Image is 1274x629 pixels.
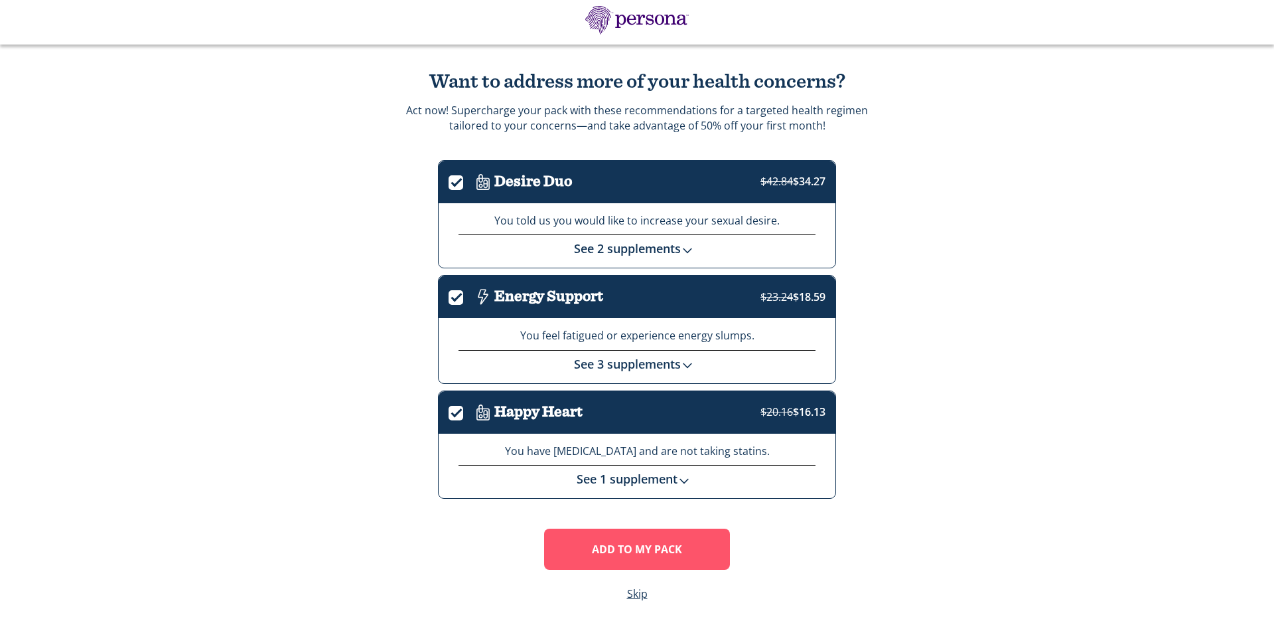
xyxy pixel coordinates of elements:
span: $16.13 [760,404,825,419]
img: down-chevron.svg [677,474,691,488]
p: You told us you would like to increase your sexual desire. [459,213,815,228]
h3: Energy Support [494,288,603,305]
a: See 3 supplements [574,356,701,372]
strike: $23.24 [760,290,793,304]
img: Icon [472,171,494,193]
p: You have [MEDICAL_DATA] and are not taking statins. [459,444,815,459]
img: Icon [472,401,494,424]
img: Persona Logo [571,6,703,35]
a: Skip [627,586,648,602]
button: Add To MY Pack [544,529,730,570]
p: You feel fatigued or experience energy slumps. [459,328,815,343]
label: . [449,173,472,188]
h3: Desire Duo [494,173,572,190]
strike: $20.16 [760,404,793,419]
span: $18.59 [760,290,825,304]
p: Act now! Supercharge your pack with these recommendations for a targeted health regimen tailored ... [406,103,868,133]
img: down-chevron.svg [681,244,694,257]
img: Icon [472,286,494,308]
a: See 1 supplement [577,471,697,487]
span: $34.27 [760,174,825,189]
h2: Want to address more of your health concerns? [405,71,869,93]
img: down-chevron.svg [681,359,694,372]
a: See 2 supplements [574,240,701,256]
label: . [449,288,472,303]
strike: $42.84 [760,174,793,189]
label: . [449,403,472,418]
h3: Happy Heart [494,404,583,420]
